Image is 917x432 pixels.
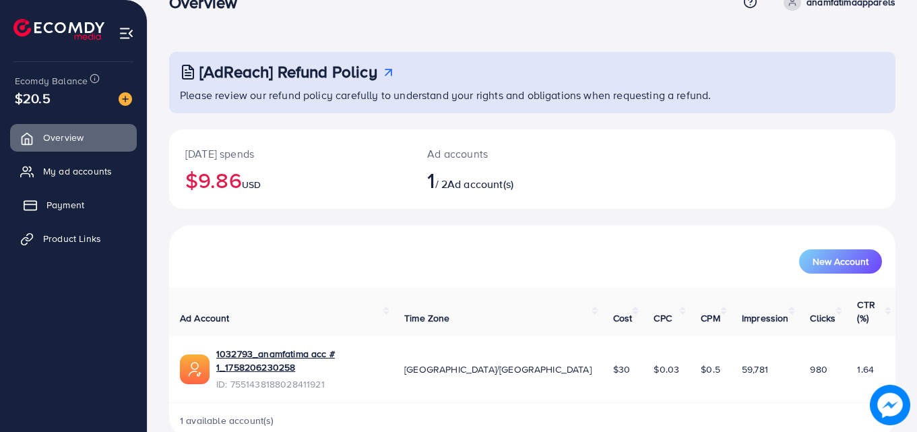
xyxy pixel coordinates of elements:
[180,87,887,103] p: Please review our refund policy carefully to understand your rights and obligations when requesti...
[404,363,592,376] span: [GEOGRAPHIC_DATA]/[GEOGRAPHIC_DATA]
[654,363,679,376] span: $0.03
[43,164,112,178] span: My ad accounts
[242,178,261,191] span: USD
[404,311,449,325] span: Time Zone
[427,146,577,162] p: Ad accounts
[427,167,577,193] h2: / 2
[43,131,84,144] span: Overview
[10,158,137,185] a: My ad accounts
[216,347,383,375] a: 1032793_anamfatima acc # 1_1758206230258
[216,377,383,391] span: ID: 7551438188028411921
[10,191,137,218] a: Payment
[799,249,882,274] button: New Account
[813,257,868,266] span: New Account
[10,124,137,151] a: Overview
[810,311,835,325] span: Clicks
[43,232,101,245] span: Product Links
[13,19,104,40] img: logo
[15,88,51,108] span: $20.5
[119,26,134,41] img: menu
[185,167,395,193] h2: $9.86
[447,177,513,191] span: Ad account(s)
[857,298,875,325] span: CTR (%)
[857,363,874,376] span: 1.64
[10,225,137,252] a: Product Links
[180,354,210,384] img: ic-ads-acc.e4c84228.svg
[427,164,435,195] span: 1
[701,363,720,376] span: $0.5
[613,311,633,325] span: Cost
[180,311,230,325] span: Ad Account
[185,146,395,162] p: [DATE] spends
[810,363,827,376] span: 980
[742,311,789,325] span: Impression
[15,74,88,88] span: Ecomdy Balance
[199,62,377,82] h3: [AdReach] Refund Policy
[119,92,132,106] img: image
[654,311,671,325] span: CPC
[701,311,720,325] span: CPM
[613,363,630,376] span: $30
[46,198,84,212] span: Payment
[870,385,910,425] img: image
[742,363,768,376] span: 59,781
[180,414,274,427] span: 1 available account(s)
